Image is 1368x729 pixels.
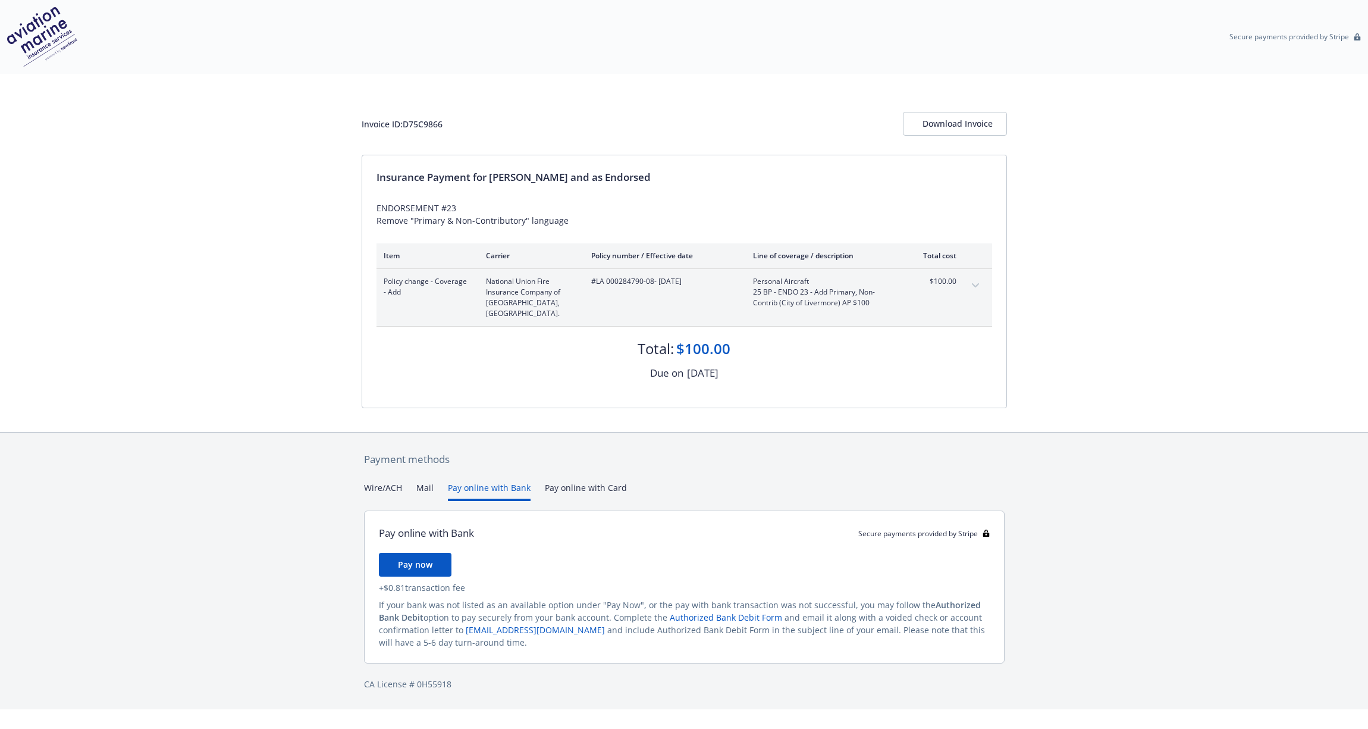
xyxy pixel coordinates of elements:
div: Download Invoice [923,112,987,135]
div: Invoice ID: D75C9866 [362,118,443,130]
div: Policy number / Effective date [591,251,734,261]
div: Pay online with Bank [379,525,474,541]
div: Secure payments provided by Stripe [858,528,990,539]
button: Pay online with Card [545,481,627,501]
a: Authorized Bank Debit Form [670,612,782,623]
div: Due on [650,365,683,381]
div: Insurance Payment for [PERSON_NAME] and as Endorsed [376,170,992,185]
span: Authorized Bank Debit [379,599,981,623]
div: ENDORSEMENT #23 Remove "Primary & Non-Contributory" language [376,202,992,227]
div: + $0.81 transaction fee [379,581,990,594]
span: National Union Fire Insurance Company of [GEOGRAPHIC_DATA], [GEOGRAPHIC_DATA]. [486,276,572,319]
div: If your bank was not listed as an available option under "Pay Now", or the pay with bank transact... [379,599,990,649]
div: Policy change - Coverage - AddNational Union Fire Insurance Company of [GEOGRAPHIC_DATA], [GEOGRA... [376,269,992,326]
button: expand content [966,276,985,295]
button: Mail [416,481,434,501]
button: Wire/ACH [364,481,402,501]
button: Download Invoice [903,112,1007,136]
div: Line of coverage / description [753,251,893,261]
div: Total: [638,339,674,359]
div: Total cost [912,251,956,261]
div: $100.00 [676,339,730,359]
span: 25 BP - ENDO 23 - Add Primary, Non-Contrib (City of Livermore) AP $100 [753,287,893,308]
a: [EMAIL_ADDRESS][DOMAIN_NAME] [466,624,605,636]
span: Pay now [398,559,432,570]
span: #LA 000284790-08 - [DATE] [591,276,734,287]
span: Policy change - Coverage - Add [384,276,467,298]
div: [DATE] [687,365,718,381]
div: Carrier [486,251,572,261]
div: Item [384,251,467,261]
span: Personal Aircraft [753,276,893,287]
button: Pay online with Bank [448,481,531,501]
div: CA License # 0H55918 [364,678,1005,690]
span: $100.00 [912,276,956,287]
div: Payment methods [364,452,1005,467]
button: Pay now [379,553,451,577]
p: Secure payments provided by Stripe [1229,32,1349,42]
span: Personal Aircraft25 BP - ENDO 23 - Add Primary, Non-Contrib (City of Livermore) AP $100 [753,276,893,308]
